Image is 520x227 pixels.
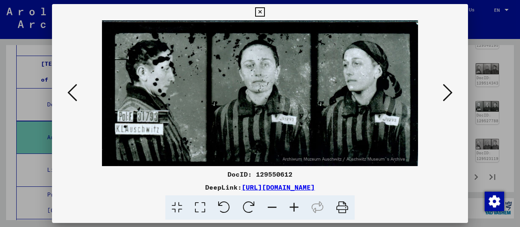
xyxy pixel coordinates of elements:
[242,183,315,191] a: [URL][DOMAIN_NAME]
[80,20,440,166] img: 001.jpg
[484,191,504,211] div: Change consent
[485,192,504,211] img: Change consent
[52,169,468,179] div: DocID: 129550612
[52,182,468,192] div: DeepLink:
